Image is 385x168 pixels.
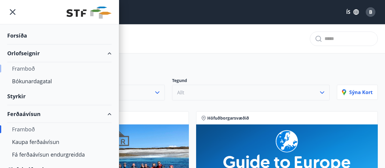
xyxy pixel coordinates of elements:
div: Bókunardagatal [12,75,107,87]
div: Kaupa ferðaávísun [12,136,107,148]
img: union_logo [66,7,112,19]
div: Fá ferðaávísun endurgreidda [12,148,107,161]
div: Ferðaávísun [7,105,112,123]
button: Sýna kort [337,85,378,100]
span: B [369,9,372,15]
p: Sýna kort [342,89,373,96]
div: Forsíða [7,27,112,44]
span: Allt [177,89,184,96]
div: Orlofseignir [7,44,112,62]
div: Styrkir [7,87,112,105]
div: Framboð [12,62,107,75]
button: Allt [172,85,330,100]
div: Framboð [12,123,107,136]
button: ÍS [343,7,362,17]
button: B [363,5,378,19]
span: Höfuðborgarsvæðið [207,115,249,121]
button: menu [7,7,18,17]
p: Tegund [172,78,330,85]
